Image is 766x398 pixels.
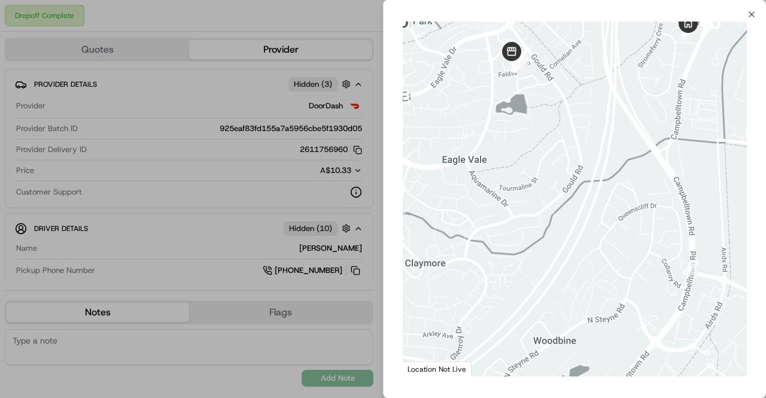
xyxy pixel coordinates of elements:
[511,51,527,66] div: 7
[681,24,697,40] div: 10
[682,21,697,37] div: 9
[403,361,472,376] div: Location Not Live
[510,57,526,73] div: 4
[683,260,698,275] div: 2
[513,57,529,73] div: 5
[512,56,527,72] div: 6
